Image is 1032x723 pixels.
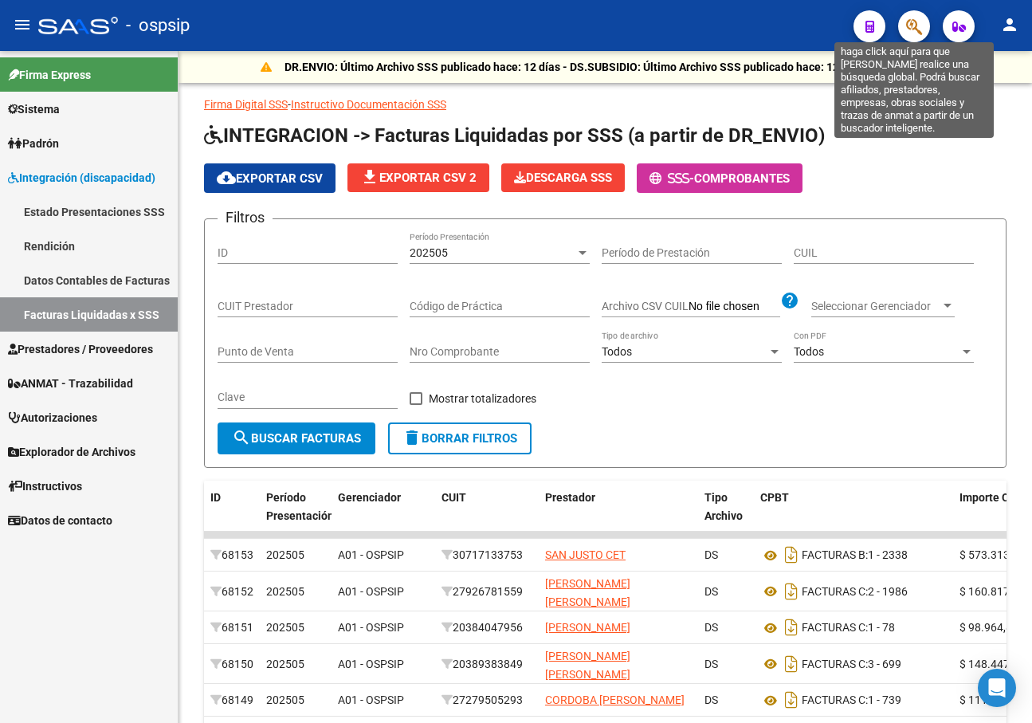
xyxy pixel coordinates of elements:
[218,422,375,454] button: Buscar Facturas
[781,579,802,604] i: Descargar documento
[8,100,60,118] span: Sistema
[210,546,253,564] div: 68153
[539,481,698,551] datatable-header-cell: Prestador
[959,658,1025,670] span: $ 148.447,32
[13,15,32,34] mat-icon: menu
[704,548,718,561] span: DS
[602,345,632,358] span: Todos
[338,548,404,561] span: A01 - OSPSIP
[8,375,133,392] span: ANMAT - Trazabilidad
[876,59,951,77] button: VER DETALLE
[441,491,466,504] span: CUIT
[514,171,612,185] span: Descarga SSS
[794,345,824,358] span: Todos
[959,585,1025,598] span: $ 160.817,93
[266,585,304,598] span: 202505
[704,491,743,522] span: Tipo Archivo
[8,135,59,152] span: Padrón
[338,694,404,706] span: A01 - OSPSIP
[210,655,253,674] div: 68150
[8,66,91,84] span: Firma Express
[802,622,868,635] span: FACTURAS C:
[266,658,304,670] span: 202505
[602,300,689,312] span: Archivo CSV CUIL
[754,481,953,551] datatable-header-cell: CPBT
[338,658,404,670] span: A01 - OSPSIP
[435,481,539,551] datatable-header-cell: CUIT
[266,548,304,561] span: 202505
[802,658,868,670] span: FACTURAS C:
[545,650,630,681] span: [PERSON_NAME] [PERSON_NAME]
[704,694,718,706] span: DS
[429,389,536,408] span: Mostrar totalizadores
[760,491,789,504] span: CPBT
[204,163,335,193] button: Exportar CSV
[204,124,825,147] span: INTEGRACION -> Facturas Liquidadas por SSS (a partir de DR_ENVIO)
[441,546,532,564] div: 30717133753
[959,491,1030,504] span: Importe CPBT
[266,621,304,634] span: 202505
[204,98,288,111] a: Firma Digital SSS
[811,300,940,313] span: Seleccionar Gerenciador
[218,206,273,229] h3: Filtros
[210,619,253,637] div: 68151
[501,163,625,193] app-download-masive: Descarga masiva de comprobantes (adjuntos)
[204,96,1006,113] p: -
[210,691,253,709] div: 68149
[8,169,155,187] span: Integración (discapacidad)
[402,428,422,447] mat-icon: delete
[694,171,790,186] span: Comprobantes
[126,8,190,43] span: - ospsip
[360,171,477,185] span: Exportar CSV 2
[501,163,625,192] button: Descarga SSS
[291,98,446,111] a: Instructivo Documentación SSS
[802,694,868,707] span: FACTURAS C:
[338,585,404,598] span: A01 - OSPSIP
[760,542,947,568] div: 1 - 2338
[781,542,802,568] i: Descargar documento
[388,422,532,454] button: Borrar Filtros
[217,168,236,187] mat-icon: cloud_download
[8,409,97,426] span: Autorizaciones
[210,491,221,504] span: ID
[704,585,718,598] span: DS
[338,491,401,504] span: Gerenciador
[545,548,626,561] span: SAN JUSTO CET
[8,477,82,495] span: Instructivos
[802,549,868,562] span: FACTURAS B:
[704,658,718,670] span: DS
[441,583,532,601] div: 27926781559
[217,171,323,186] span: Exportar CSV
[889,63,938,72] span: VER DETALLE
[338,621,404,634] span: A01 - OSPSIP
[781,615,802,640] i: Descargar documento
[649,171,694,186] span: -
[232,428,251,447] mat-icon: search
[266,491,334,522] span: Período Presentación
[545,621,630,634] span: [PERSON_NAME]
[780,291,799,310] mat-icon: help
[781,651,802,677] i: Descargar documento
[441,655,532,674] div: 20389383849
[760,579,947,604] div: 2 - 1986
[332,481,435,551] datatable-header-cell: Gerenciador
[959,694,1025,706] span: $ 111.335,49
[441,619,532,637] div: 20384047956
[410,246,448,259] span: 202505
[689,300,780,314] input: Archivo CSV CUIL
[347,163,489,192] button: Exportar CSV 2
[637,163,802,193] button: -Comprobantes
[698,481,754,551] datatable-header-cell: Tipo Archivo
[204,481,260,551] datatable-header-cell: ID
[402,431,517,446] span: Borrar Filtros
[978,669,1016,707] div: Open Intercom Messenger
[232,431,361,446] span: Buscar Facturas
[8,443,135,461] span: Explorador de Archivos
[1000,15,1019,34] mat-icon: person
[802,585,868,598] span: FACTURAS C:
[360,167,379,187] mat-icon: file_download
[545,577,630,608] span: [PERSON_NAME] [PERSON_NAME]
[8,512,112,529] span: Datos de contacto
[704,621,718,634] span: DS
[545,694,685,706] span: CORDOBA [PERSON_NAME]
